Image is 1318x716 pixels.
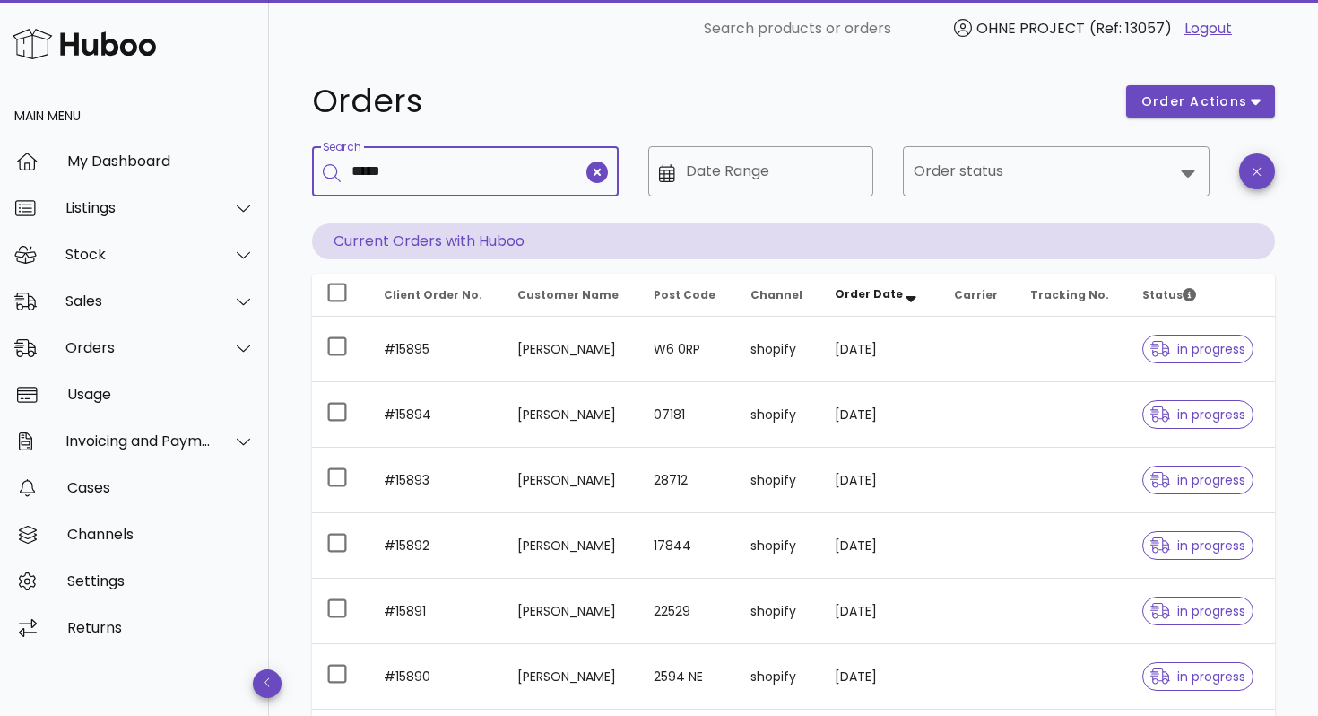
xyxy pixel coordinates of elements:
td: #15891 [369,579,503,644]
td: shopify [736,644,820,710]
span: in progress [1150,605,1245,617]
button: clear icon [586,162,608,183]
td: 28712 [639,448,736,513]
td: #15894 [369,382,503,448]
td: [PERSON_NAME] [503,448,639,513]
p: Current Orders with Huboo [312,223,1275,259]
th: Client Order No. [369,274,503,317]
div: My Dashboard [67,153,255,170]
td: #15895 [369,317,503,382]
td: [DATE] [820,579,939,644]
span: (Ref: 13057) [1089,18,1172,39]
td: [PERSON_NAME] [503,579,639,644]
span: Post Code [654,287,715,302]
span: in progress [1150,539,1245,552]
td: shopify [736,317,820,382]
th: Customer Name [503,274,639,317]
span: Client Order No. [384,287,482,302]
div: Cases [67,479,255,496]
div: Returns [67,619,255,636]
th: Channel [736,274,820,317]
td: [DATE] [820,644,939,710]
label: Search [323,141,360,154]
div: Orders [65,339,212,356]
td: [DATE] [820,513,939,579]
span: Tracking No. [1030,287,1109,302]
button: order actions [1126,85,1275,118]
td: [DATE] [820,317,939,382]
div: Sales [65,293,212,310]
td: [DATE] [820,382,939,448]
td: #15893 [369,448,503,513]
span: Channel [750,287,802,302]
div: Channels [67,526,255,543]
th: Status [1128,274,1275,317]
td: [PERSON_NAME] [503,644,639,710]
span: in progress [1150,343,1245,355]
td: [DATE] [820,448,939,513]
th: Order Date: Sorted descending. Activate to remove sorting. [820,274,939,317]
td: [PERSON_NAME] [503,513,639,579]
div: Stock [65,246,212,263]
td: 2594 NE [639,644,736,710]
span: Status [1142,287,1196,302]
th: Carrier [940,274,1016,317]
span: OHNE PROJECT [976,18,1085,39]
div: Order status [903,146,1210,196]
span: in progress [1150,408,1245,421]
span: Order Date [835,286,903,301]
span: Customer Name [517,287,619,302]
div: Usage [67,386,255,403]
td: W6 0RP [639,317,736,382]
td: 17844 [639,513,736,579]
td: [PERSON_NAME] [503,382,639,448]
span: in progress [1150,474,1245,486]
td: shopify [736,382,820,448]
th: Post Code [639,274,736,317]
td: #15890 [369,644,503,710]
div: Settings [67,572,255,589]
td: #15892 [369,513,503,579]
td: shopify [736,513,820,579]
div: Invoicing and Payments [65,432,212,450]
th: Tracking No. [1016,274,1129,317]
td: shopify [736,448,820,513]
img: Huboo Logo [13,24,156,63]
td: shopify [736,579,820,644]
td: 07181 [639,382,736,448]
td: 22529 [639,579,736,644]
a: Logout [1184,18,1232,39]
div: Listings [65,199,212,216]
span: in progress [1150,670,1245,683]
span: Carrier [954,287,998,302]
h1: Orders [312,85,1105,118]
td: [PERSON_NAME] [503,317,639,382]
span: order actions [1140,92,1248,111]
